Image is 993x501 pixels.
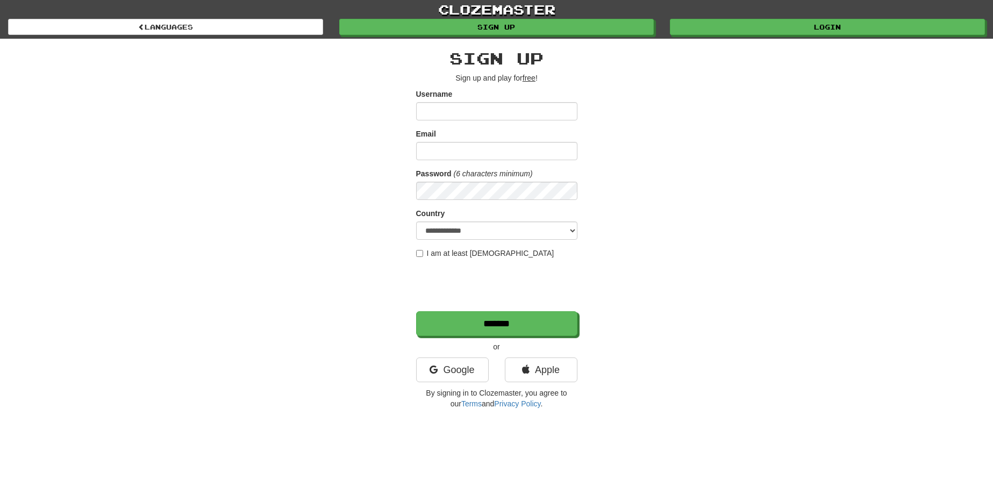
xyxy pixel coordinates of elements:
[416,168,452,179] label: Password
[416,89,453,99] label: Username
[416,250,423,257] input: I am at least [DEMOGRAPHIC_DATA]
[416,49,577,67] h2: Sign up
[416,73,577,83] p: Sign up and play for !
[416,388,577,409] p: By signing in to Clozemaster, you agree to our and .
[494,399,540,408] a: Privacy Policy
[461,399,482,408] a: Terms
[339,19,654,35] a: Sign up
[416,341,577,352] p: or
[670,19,985,35] a: Login
[505,357,577,382] a: Apple
[454,169,533,178] em: (6 characters minimum)
[416,128,436,139] label: Email
[8,19,323,35] a: Languages
[416,248,554,259] label: I am at least [DEMOGRAPHIC_DATA]
[416,264,580,306] iframe: reCAPTCHA
[523,74,535,82] u: free
[416,357,489,382] a: Google
[416,208,445,219] label: Country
